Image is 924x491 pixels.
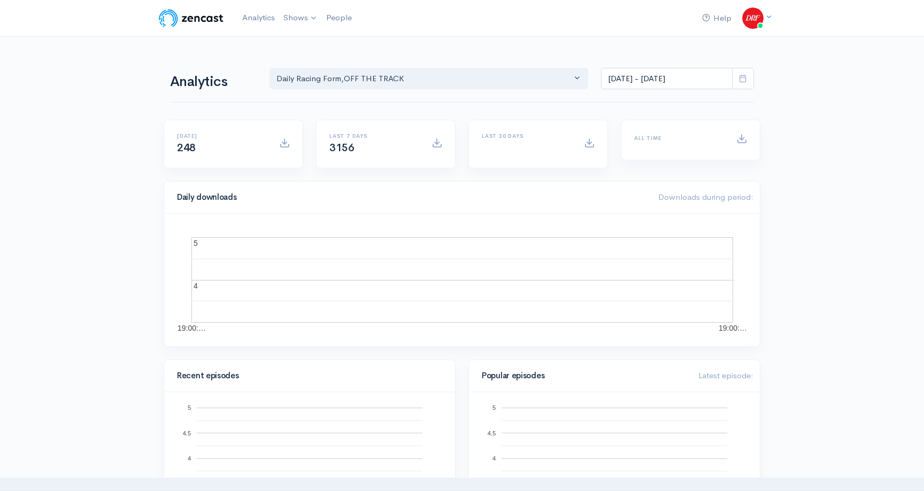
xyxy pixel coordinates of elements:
text: 5 [188,404,191,411]
a: Shows [279,6,322,30]
span: Latest episode: [698,370,753,380]
text: 4 [188,455,191,462]
svg: A chart. [177,227,747,333]
h4: Daily downloads [177,193,645,202]
text: 4 [492,455,496,462]
button: Daily Racing Form, OFF THE TRACK [269,68,588,90]
h6: Last 30 days [482,133,571,139]
span: Downloads during period: [658,192,753,202]
h4: Recent episodes [177,371,436,380]
h6: All time [634,135,723,141]
text: 5 [194,239,198,247]
text: 19:00:… [719,324,747,332]
text: 5 [492,404,496,411]
h1: Analytics [170,74,257,90]
h4: Popular episodes [482,371,686,380]
h6: Last 7 days [329,133,419,139]
span: 248 [177,141,196,154]
img: ... [742,7,764,29]
a: Analytics [238,6,279,29]
text: 4.5 [183,430,191,436]
input: analytics date range selector [601,68,733,90]
text: 19:00:… [178,324,206,332]
a: People [322,6,356,29]
h6: [DATE] [177,133,266,139]
div: Daily Racing Form , OFF THE TRACK [276,73,572,85]
img: ZenCast Logo [157,7,225,29]
a: Help [698,7,736,30]
text: 4 [194,282,198,290]
span: 3156 [329,141,354,154]
text: 4.5 [488,430,496,436]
